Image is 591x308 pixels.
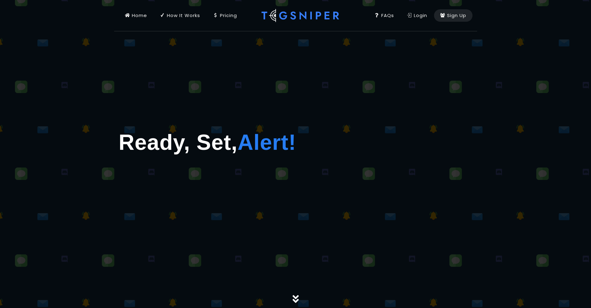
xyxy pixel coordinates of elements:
div: Sign Up [440,12,466,19]
div: Login [407,12,427,19]
div: Home [125,12,147,19]
span: Alert! [238,130,296,154]
div: How It Works [160,12,200,19]
h1: Ready, Set, [119,126,351,159]
a: Sign Up [434,9,472,22]
div: Pricing [213,12,237,19]
div: FAQs [374,12,394,19]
